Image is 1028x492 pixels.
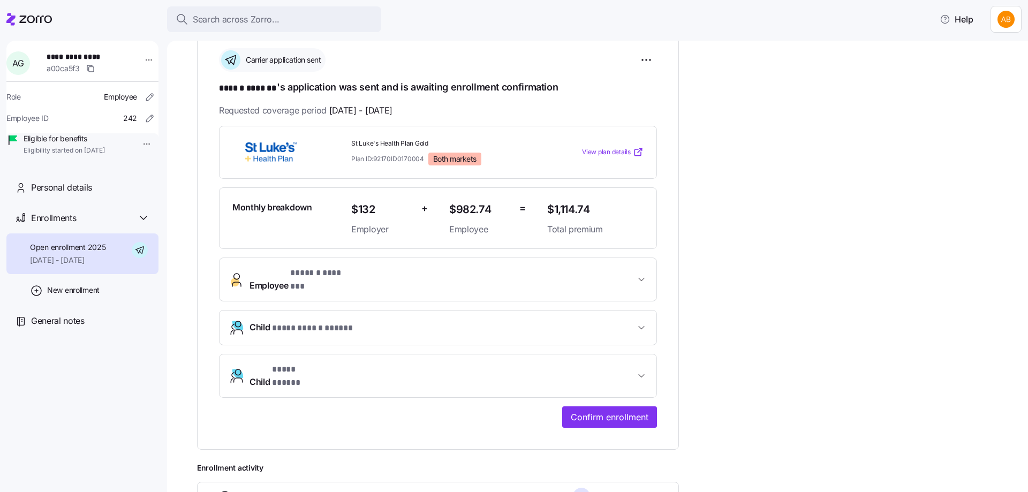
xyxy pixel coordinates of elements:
[519,201,526,216] span: =
[219,80,657,95] h1: 's application was sent and is awaiting enrollment confirmation
[329,104,392,117] span: [DATE] - [DATE]
[232,140,309,164] img: St. Luke's Health Plan
[104,92,137,102] span: Employee
[351,154,424,163] span: Plan ID: 92170ID0170004
[31,211,76,225] span: Enrollments
[547,223,644,236] span: Total premium
[232,201,312,214] span: Monthly breakdown
[12,59,24,67] span: A G
[243,55,321,65] span: Carrier application sent
[940,13,973,26] span: Help
[219,104,392,117] span: Requested coverage period
[433,154,477,164] span: Both markets
[421,201,428,216] span: +
[31,314,85,328] span: General notes
[582,147,644,157] a: View plan details
[250,363,323,389] span: Child
[571,411,648,423] span: Confirm enrollment
[167,6,381,32] button: Search across Zorro...
[547,201,644,218] span: $1,114.74
[6,113,49,124] span: Employee ID
[582,147,631,157] span: View plan details
[24,146,105,155] span: Eligibility started on [DATE]
[31,181,92,194] span: Personal details
[250,321,357,335] span: Child
[47,285,100,296] span: New enrollment
[997,11,1015,28] img: 42a6513890f28a9d591cc60790ab6045
[47,63,80,74] span: a00ca5f3
[123,113,137,124] span: 242
[931,9,982,30] button: Help
[30,255,105,266] span: [DATE] - [DATE]
[30,242,105,253] span: Open enrollment 2025
[250,267,353,292] span: Employee
[351,223,413,236] span: Employer
[449,201,511,218] span: $982.74
[351,139,539,148] span: St Luke's Health Plan Gold
[6,92,21,102] span: Role
[351,201,413,218] span: $132
[562,406,657,428] button: Confirm enrollment
[449,223,511,236] span: Employee
[193,13,279,26] span: Search across Zorro...
[24,133,105,144] span: Eligible for benefits
[197,463,679,473] span: Enrollment activity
